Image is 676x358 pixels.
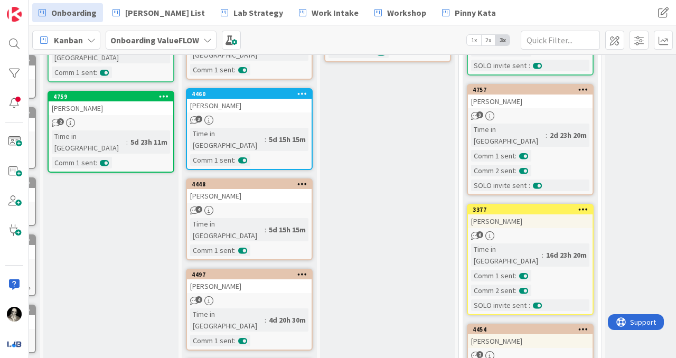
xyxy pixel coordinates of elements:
[265,224,266,235] span: :
[476,231,483,238] span: 6
[53,93,173,100] div: 4759
[476,351,483,358] span: 2
[234,154,236,166] span: :
[190,244,234,256] div: Comm 1 sent
[266,134,308,145] div: 5d 15h 15m
[96,157,97,168] span: :
[52,157,96,168] div: Comm 1 sent
[195,206,202,213] span: 4
[187,279,312,293] div: [PERSON_NAME]
[529,180,530,191] span: :
[468,214,593,228] div: [PERSON_NAME]
[471,124,546,147] div: Time in [GEOGRAPHIC_DATA]
[128,136,170,148] div: 5d 23h 11m
[471,299,529,311] div: SOLO invite sent
[49,92,173,115] div: 4759[PERSON_NAME]
[529,60,530,71] span: :
[468,205,593,228] div: 3377[PERSON_NAME]
[49,101,173,115] div: [PERSON_NAME]
[54,34,83,46] span: Kanban
[190,154,234,166] div: Comm 1 sent
[471,270,515,281] div: Comm 1 sent
[190,128,265,151] div: Time in [GEOGRAPHIC_DATA]
[476,111,483,118] span: 3
[468,325,593,334] div: 4454
[126,136,128,148] span: :
[495,35,510,45] span: 3x
[32,3,103,22] a: Onboarding
[186,88,313,170] a: 4460[PERSON_NAME]Time in [GEOGRAPHIC_DATA]:5d 15h 15mComm 1 sent:
[546,129,547,141] span: :
[543,249,589,261] div: 16d 23h 20m
[467,204,594,315] a: 3377[PERSON_NAME]Time in [GEOGRAPHIC_DATA]:16d 23h 20mComm 1 sent:Comm 2 sent:SOLO invite sent:
[473,326,593,333] div: 4454
[234,335,236,346] span: :
[468,205,593,214] div: 3377
[471,165,515,176] div: Comm 2 sent
[187,89,312,99] div: 4460
[467,84,594,195] a: 4757[PERSON_NAME]Time in [GEOGRAPHIC_DATA]:2d 23h 20mComm 1 sent:Comm 2 sent:SOLO invite sent:
[265,134,266,145] span: :
[471,285,515,296] div: Comm 2 sent
[471,60,529,71] div: SOLO invite sent
[387,6,426,19] span: Workshop
[49,92,173,101] div: 4759
[468,95,593,108] div: [PERSON_NAME]
[195,296,202,303] span: 4
[96,67,97,78] span: :
[468,334,593,348] div: [PERSON_NAME]
[106,3,211,22] a: [PERSON_NAME] List
[436,3,502,22] a: Pinny Kata
[473,86,593,93] div: 4757
[368,3,433,22] a: Workshop
[266,314,308,326] div: 4d 20h 30m
[468,85,593,95] div: 4757
[515,165,517,176] span: :
[234,244,236,256] span: :
[22,2,48,14] span: Support
[186,269,313,351] a: 4497[PERSON_NAME]Time in [GEOGRAPHIC_DATA]:4d 20h 30mComm 1 sent:
[52,130,126,154] div: Time in [GEOGRAPHIC_DATA]
[266,224,308,235] div: 5d 15h 15m
[190,308,265,332] div: Time in [GEOGRAPHIC_DATA]
[547,129,589,141] div: 2d 23h 20m
[187,270,312,279] div: 4497
[455,6,496,19] span: Pinny Kata
[192,271,312,278] div: 4497
[265,314,266,326] span: :
[57,118,64,125] span: 2
[312,6,359,19] span: Work Intake
[468,325,593,348] div: 4454[PERSON_NAME]
[190,218,265,241] div: Time in [GEOGRAPHIC_DATA]
[125,6,205,19] span: [PERSON_NAME] List
[192,90,312,98] div: 4460
[515,270,517,281] span: :
[471,243,542,267] div: Time in [GEOGRAPHIC_DATA]
[293,3,365,22] a: Work Intake
[52,67,96,78] div: Comm 1 sent
[473,206,593,213] div: 3377
[187,180,312,189] div: 4448
[481,35,495,45] span: 2x
[7,7,22,22] img: Visit kanbanzone.com
[187,99,312,112] div: [PERSON_NAME]
[468,85,593,108] div: 4757[PERSON_NAME]
[48,91,174,173] a: 4759[PERSON_NAME]Time in [GEOGRAPHIC_DATA]:5d 23h 11mComm 1 sent:
[471,180,529,191] div: SOLO invite sent
[51,6,97,19] span: Onboarding
[233,6,283,19] span: Lab Strategy
[187,270,312,293] div: 4497[PERSON_NAME]
[195,116,202,123] span: 3
[7,307,22,322] img: WS
[234,64,236,76] span: :
[190,64,234,76] div: Comm 1 sent
[515,150,517,162] span: :
[186,178,313,260] a: 4448[PERSON_NAME]Time in [GEOGRAPHIC_DATA]:5d 15h 15mComm 1 sent:
[529,299,530,311] span: :
[187,180,312,203] div: 4448[PERSON_NAME]
[7,336,22,351] img: avatar
[542,249,543,261] span: :
[187,89,312,112] div: 4460[PERSON_NAME]
[214,3,289,22] a: Lab Strategy
[521,31,600,50] input: Quick Filter...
